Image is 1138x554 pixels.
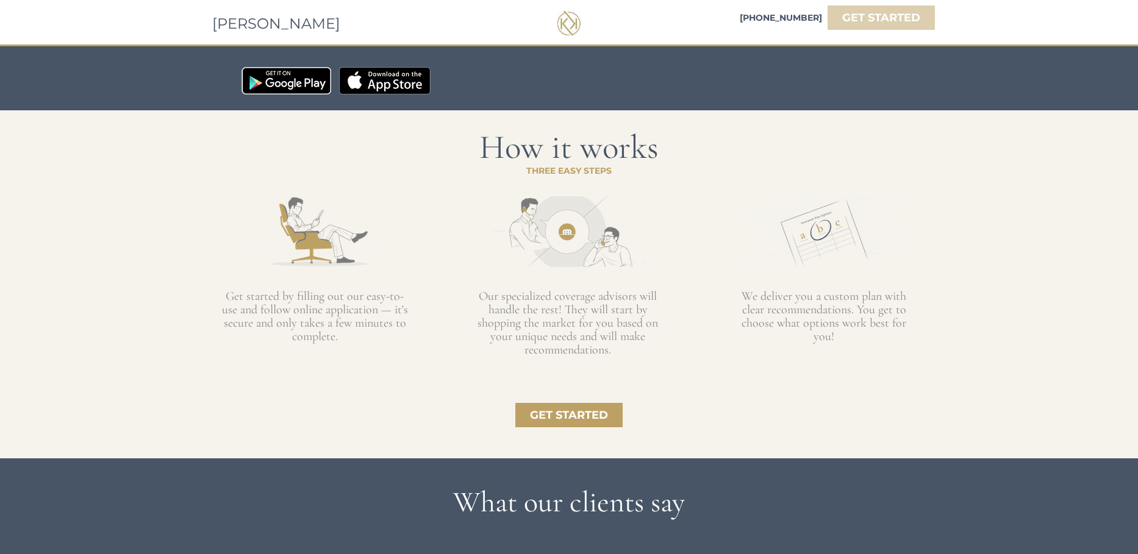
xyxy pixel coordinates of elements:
span: Our specialized coverage advisors will handle the rest! They will start by shopping the market fo... [478,289,658,357]
span: THREE EASY STEPS [526,165,612,176]
span: [PHONE_NUMBER] [740,12,822,23]
span: How it works [479,127,659,168]
span: [PERSON_NAME] [212,15,340,32]
span: What our clients say [453,485,685,520]
a: GET STARTED [515,403,623,427]
span: Get started by filling out our easy-to-use and follow online application — it's secure and only t... [222,289,408,344]
span: We deliver you a custom plan with clear recommendations. You get to choose what options work best... [742,289,906,344]
a: GET STARTED [828,5,935,30]
strong: GET STARTED [842,11,920,24]
strong: GET STARTED [530,408,608,422]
